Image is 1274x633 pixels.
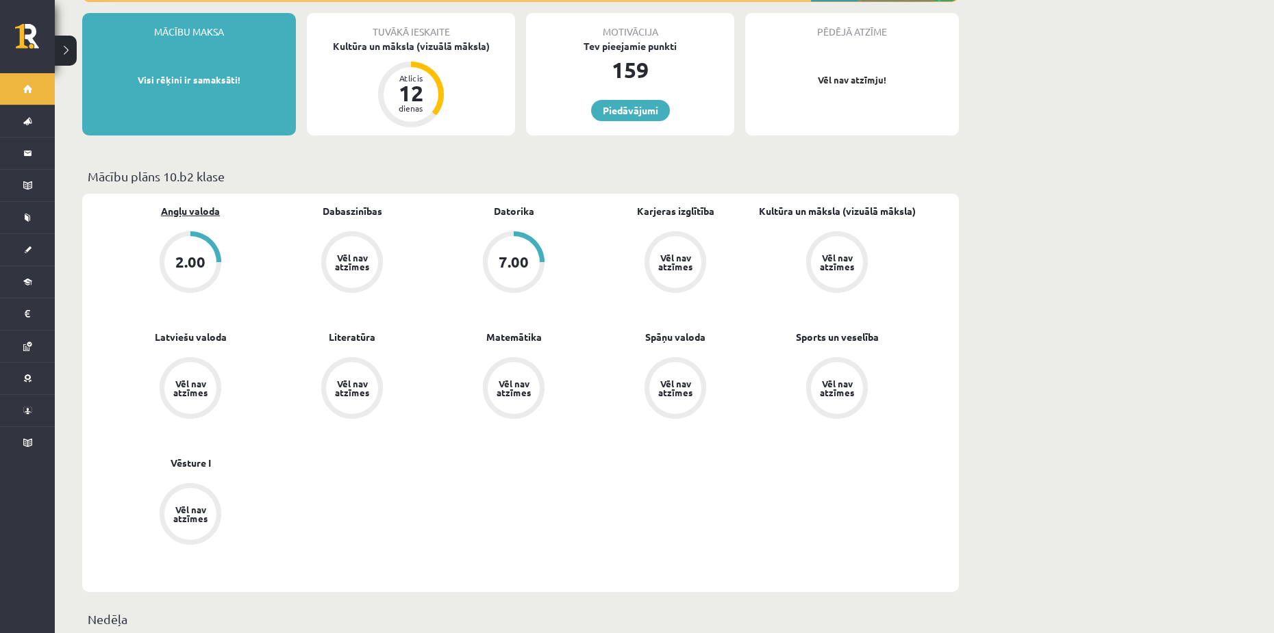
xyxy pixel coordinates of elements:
div: 7.00 [499,255,529,270]
a: Piedāvājumi [591,100,670,121]
a: Literatūra [329,330,375,344]
a: Vēl nav atzīmes [595,357,756,422]
a: Vēl nav atzīmes [756,231,918,296]
a: Spāņu valoda [645,330,705,344]
a: Rīgas 1. Tālmācības vidusskola [15,24,55,58]
div: 159 [526,53,734,86]
a: Kultūra un māksla (vizuālā māksla) Atlicis 12 dienas [307,39,515,129]
a: Vēsture I [171,456,211,470]
div: Mācību maksa [82,13,296,39]
a: Angļu valoda [161,204,220,218]
div: Motivācija [526,13,734,39]
div: 2.00 [175,255,205,270]
a: Kultūra un māksla (vizuālā māksla) [759,204,916,218]
div: Vēl nav atzīmes [656,253,695,271]
a: Vēl nav atzīmes [433,357,595,422]
a: Vēl nav atzīmes [595,231,756,296]
div: dienas [390,104,432,112]
a: 7.00 [433,231,595,296]
div: Kultūra un māksla (vizuālā māksla) [307,39,515,53]
div: 12 [390,82,432,104]
a: Sports un veselība [796,330,879,344]
a: Vēl nav atzīmes [271,231,433,296]
div: Vēl nav atzīmes [818,253,856,271]
a: Matemātika [486,330,542,344]
a: Vēl nav atzīmes [110,483,271,547]
a: Vēl nav atzīmes [271,357,433,422]
a: 2.00 [110,231,271,296]
a: Latviešu valoda [155,330,227,344]
p: Visi rēķini ir samaksāti! [89,73,289,87]
a: Dabaszinības [323,204,382,218]
p: Vēl nav atzīmju! [752,73,952,87]
div: Vēl nav atzīmes [333,379,371,397]
div: Pēdējā atzīme [745,13,959,39]
div: Atlicis [390,74,432,82]
div: Tev pieejamie punkti [526,39,734,53]
div: Vēl nav atzīmes [171,379,210,397]
div: Vēl nav atzīmes [333,253,371,271]
a: Vēl nav atzīmes [756,357,918,422]
div: Tuvākā ieskaite [307,13,515,39]
a: Karjeras izglītība [637,204,714,218]
a: Vēl nav atzīmes [110,357,271,422]
div: Vēl nav atzīmes [495,379,533,397]
a: Datorika [494,204,534,218]
p: Nedēļa [88,610,953,628]
div: Vēl nav atzīmes [818,379,856,397]
div: Vēl nav atzīmes [656,379,695,397]
div: Vēl nav atzīmes [171,505,210,523]
p: Mācību plāns 10.b2 klase [88,167,953,185]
